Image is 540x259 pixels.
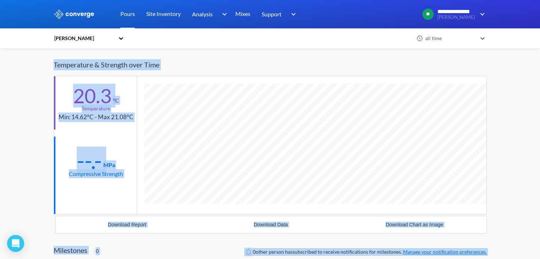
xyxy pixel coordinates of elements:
span: [PERSON_NAME] [437,15,475,20]
img: logo_ewhite.svg [54,10,95,19]
span: Support [262,10,282,18]
div: [PERSON_NAME] [54,34,115,42]
a: Manage your notification preferences. [403,249,487,255]
div: Download Data [254,222,288,227]
span: Analysis [192,10,213,18]
div: Temperature [82,105,110,112]
span: 0 [96,247,99,255]
img: downArrow.svg [217,10,229,18]
div: Download Report [108,222,146,227]
span: 0 other [253,249,268,255]
h2: Milestones [54,246,87,254]
div: Download Chart as Image [386,222,443,227]
img: downArrow.svg [475,10,487,18]
div: --.- [77,151,102,169]
div: Compressive Strength [69,169,123,178]
img: notifications-icon.svg [244,248,253,256]
div: Min: 14.62°C - Max 21.08°C [59,112,133,122]
button: Download Report [55,216,199,233]
span: person has subscribed to receive notifications for milestones. [253,248,487,256]
img: downArrow.svg [287,10,298,18]
div: 20.3 [73,87,111,105]
div: Open Intercom Messenger [7,235,24,252]
div: all time [424,34,477,42]
img: icon-clock.svg [416,35,423,42]
button: Download Data [199,216,343,233]
div: Temperature & Strength over Time [54,54,487,76]
button: Download Chart as Image [343,216,486,233]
